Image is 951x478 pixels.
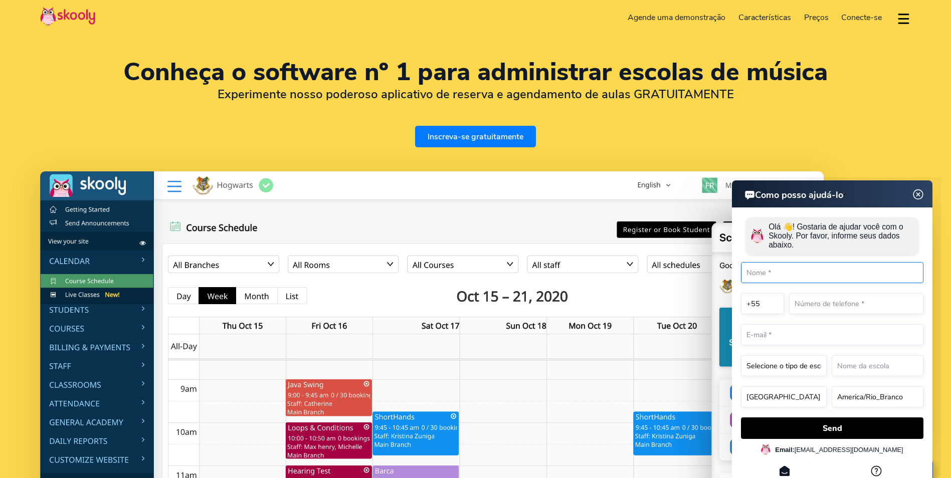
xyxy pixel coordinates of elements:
span: Conecte-se [841,12,882,23]
span: Preços [804,12,829,23]
a: Agende uma demonstração [622,10,732,26]
a: Preços [798,10,835,26]
a: Inscreva-se gratuitamente [415,126,536,147]
h2: Experimente nosso poderoso aplicativo de reserva e agendamento de aulas GRATUITAMENTE [40,87,911,102]
button: dropdown menu [896,7,911,30]
h1: Conheça o software nº 1 para administrar escolas de música [40,60,911,84]
a: Características [732,10,798,26]
a: Conecte-se [835,10,888,26]
img: Skooly [40,7,95,26]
